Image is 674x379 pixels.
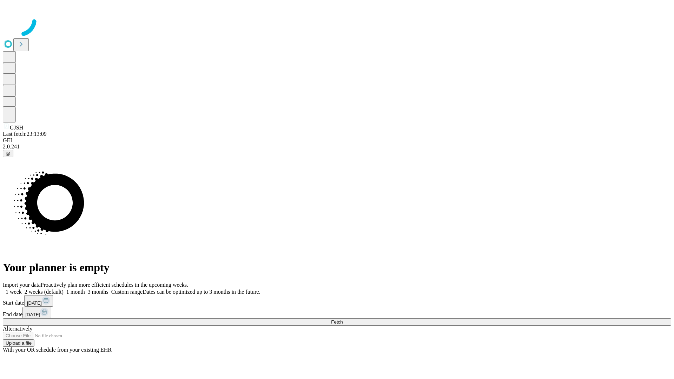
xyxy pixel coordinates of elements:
[6,289,22,295] span: 1 week
[3,150,13,157] button: @
[3,326,32,332] span: Alternatively
[3,295,671,307] div: Start date
[66,289,85,295] span: 1 month
[3,282,41,288] span: Import your data
[41,282,188,288] span: Proactively plan more efficient schedules in the upcoming weeks.
[24,295,53,307] button: [DATE]
[3,339,34,347] button: Upload a file
[27,300,42,306] span: [DATE]
[25,312,40,317] span: [DATE]
[88,289,108,295] span: 3 months
[3,144,671,150] div: 2.0.241
[3,347,112,353] span: With your OR schedule from your existing EHR
[22,307,51,318] button: [DATE]
[25,289,64,295] span: 2 weeks (default)
[111,289,143,295] span: Custom range
[3,131,47,137] span: Last fetch: 23:13:09
[3,307,671,318] div: End date
[10,125,23,131] span: GJSH
[6,151,11,156] span: @
[3,137,671,144] div: GEI
[331,319,343,325] span: Fetch
[3,261,671,274] h1: Your planner is empty
[143,289,260,295] span: Dates can be optimized up to 3 months in the future.
[3,318,671,326] button: Fetch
